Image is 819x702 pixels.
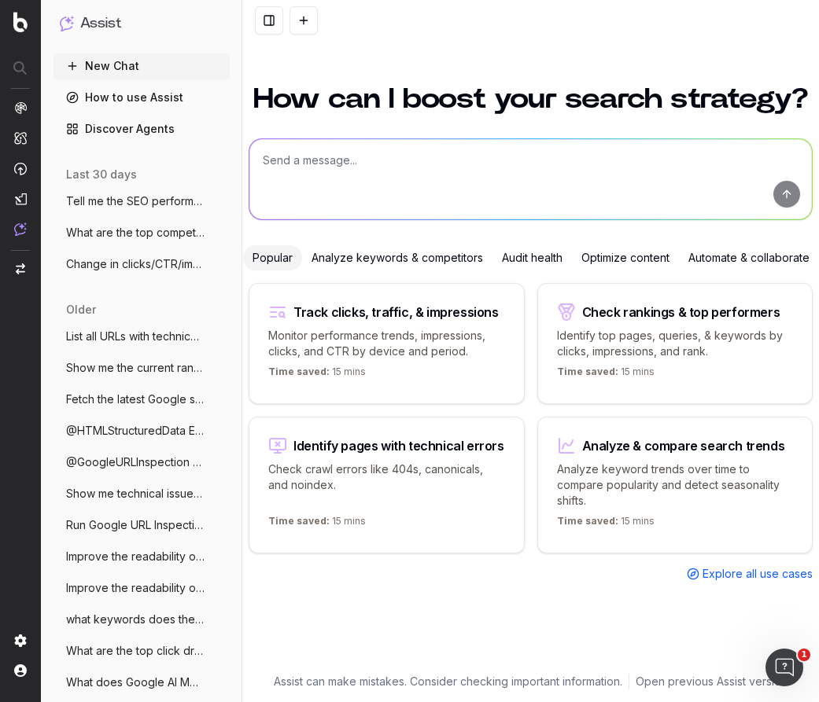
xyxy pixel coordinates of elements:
iframe: Intercom live chat [766,649,803,686]
span: What are the top click driving keywords [66,643,205,659]
img: Setting [14,634,27,647]
img: Botify logo [13,12,28,32]
img: Activation [14,162,27,175]
div: Track clicks, traffic, & impressions [293,306,499,318]
span: Show me technical issues with this page: [66,486,205,502]
img: Studio [14,193,27,205]
a: Explore all use cases [687,566,813,582]
span: Time saved: [268,515,330,527]
p: Analyze keyword trends over time to compare popularity and detect seasonality shifts. [557,461,794,509]
h1: How can I boost your search strategy? [249,85,813,113]
span: @HTMLStructuredData Extract the structur [66,423,205,439]
span: What does Google AI Mode say about 'clon [66,674,205,690]
button: @GoogleURLInspection Run Google URL Insp [53,450,230,475]
span: Time saved: [557,366,618,377]
button: Run Google URL Inspection for [URL] [53,513,230,538]
button: New Chat [53,53,230,79]
div: Optimize content [572,245,679,270]
img: Analytics [14,101,27,114]
div: Analyze keywords & competitors [302,245,493,270]
button: What does Google AI Mode say about 'clon [53,670,230,695]
button: What are the top competitors ranking for [53,220,230,245]
button: @HTMLStructuredData Extract the structur [53,418,230,443]
span: Show me the current rankings for https:/ [66,360,205,376]
button: Change in clicks/CTR/impressions over la [53,252,230,277]
p: 15 mins [557,515,655,534]
a: How to use Assist [53,85,230,110]
p: Check crawl errors like 404s, canonicals, and noindex. [268,461,505,509]
button: Improve the readability of Designing a T [53,544,230,569]
button: Show me technical issues with this page: [53,481,230,506]
button: Fetch the latest Google search results f [53,387,230,412]
button: Show me the current rankings for https:/ [53,355,230,380]
span: 1 [798,649,810,661]
span: Change in clicks/CTR/impressions over la [66,256,205,272]
h1: Assist [80,13,121,35]
p: 15 mins [268,515,366,534]
img: Intelligence [14,131,27,145]
p: 15 mins [268,366,366,384]
button: List all URLs with technical errors from [53,324,230,349]
span: List all URLs with technical errors from [66,329,205,344]
div: Identify pages with technical errors [293,439,504,452]
img: Assist [60,16,74,31]
span: Run Google URL Inspection for [URL] [66,517,205,533]
img: Assist [14,222,27,236]
span: @GoogleURLInspection Run Google URL Insp [66,454,205,470]
span: what keywords does the following page ra [66,612,205,627]
div: Analyze & compare search trends [582,439,785,452]
span: Improve the readability of Designing a T [66,549,205,564]
p: 15 mins [557,366,655,384]
span: Time saved: [557,515,618,527]
span: last 30 days [66,167,137,182]
button: Tell me the SEO performance of [URL] [53,189,230,214]
span: Fetch the latest Google search results f [66,391,205,407]
span: Time saved: [268,366,330,377]
span: Explore all use cases [703,566,813,582]
a: Open previous Assist version [636,674,788,689]
span: Improve the readability of [URL] [66,580,205,596]
img: Switch project [16,263,25,274]
div: Automate & collaborate [679,245,819,270]
div: Check rankings & top performers [582,306,780,318]
span: older [66,302,96,318]
span: What are the top competitors ranking for [66,225,205,241]
a: Discover Agents [53,116,230,142]
button: Assist [60,13,223,35]
span: Tell me the SEO performance of [URL] [66,193,205,209]
button: what keywords does the following page ra [53,607,230,632]
div: Popular [243,245,302,270]
p: Monitor performance trends, impressions, clicks, and CTR by device and period. [268,328,505,359]
div: Audit health [493,245,572,270]
p: Identify top pages, queries, & keywords by clicks, impressions, and rank. [557,328,794,359]
button: What are the top click driving keywords [53,638,230,663]
button: Improve the readability of [URL] [53,575,230,601]
p: Assist can make mistakes. Consider checking important information. [274,674,622,689]
img: My account [14,664,27,677]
